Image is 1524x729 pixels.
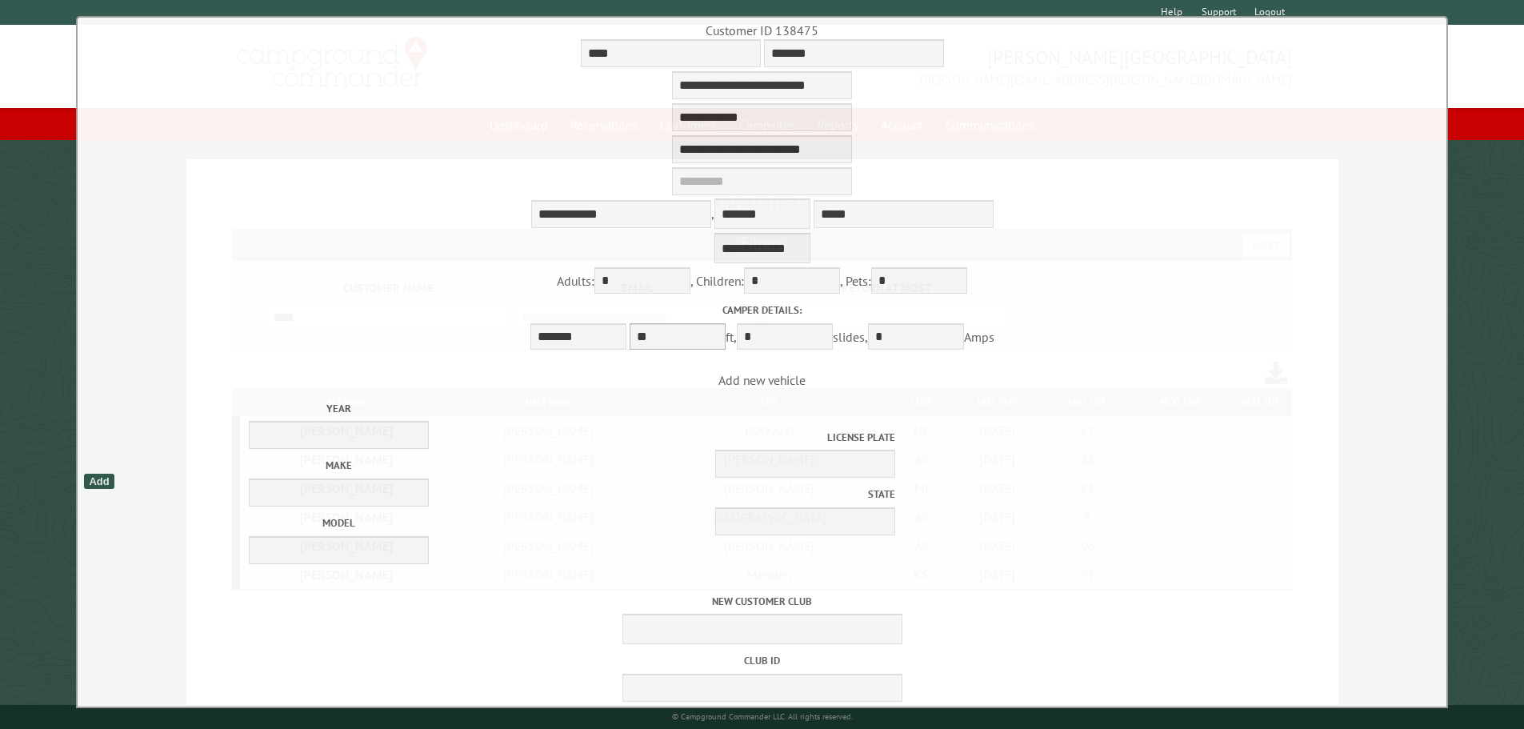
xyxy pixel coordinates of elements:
[528,430,896,445] label: License Plate
[82,267,1442,298] div: Adults: , Children: , Pets:
[84,474,114,489] div: Add
[82,302,1442,353] div: ft, slides, Amps
[82,372,1442,575] span: Add new vehicle
[154,458,522,473] label: Make
[672,711,853,722] small: © Campground Commander LLC. All rights reserved.
[82,653,1442,668] label: Club ID
[82,135,1442,267] div: ,
[82,302,1442,318] label: Camper details:
[528,487,896,502] label: State
[154,515,522,531] label: Model
[82,594,1442,609] label: New customer club
[82,22,1442,39] div: Customer ID 138475
[154,401,522,416] label: Year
